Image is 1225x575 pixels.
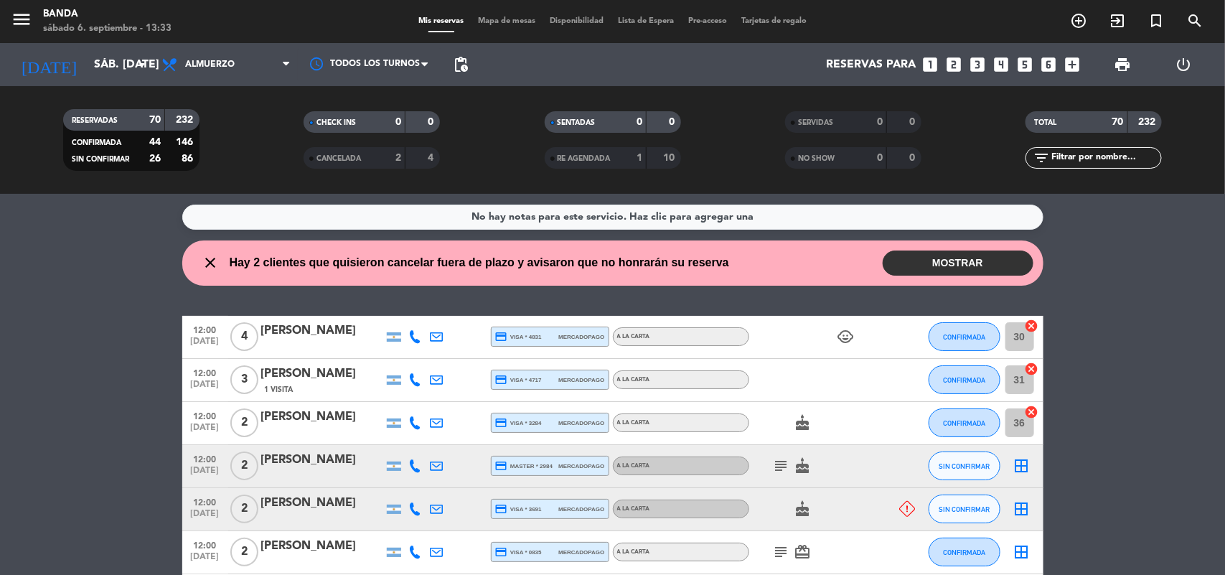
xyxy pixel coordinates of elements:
span: 12:00 [187,493,223,510]
i: looks_4 [992,55,1011,74]
i: credit_card [495,416,508,429]
span: 4 [230,322,258,351]
span: SIN CONFIRMAR [72,156,129,163]
span: Tarjetas de regalo [734,17,814,25]
i: menu [11,9,32,30]
button: MOSTRAR [883,251,1033,276]
strong: 0 [428,117,437,127]
strong: 1 [637,153,642,163]
span: A LA CARTA [617,377,650,383]
span: CANCELADA [316,155,361,162]
span: mercadopago [558,462,604,471]
strong: 44 [149,137,161,147]
span: 12:00 [187,450,223,467]
span: [DATE] [187,337,223,353]
strong: 146 [176,137,196,147]
span: RE AGENDADA [558,155,611,162]
div: No hay notas para este servicio. Haz clic para agregar una [471,209,754,225]
button: menu [11,9,32,35]
span: 2 [230,452,258,480]
span: 2 [230,495,258,523]
strong: 0 [877,153,883,163]
span: 1 Visita [265,384,294,396]
span: Disponibilidad [543,17,611,25]
span: [DATE] [187,466,223,482]
i: cake [794,457,812,475]
span: A LA CARTA [617,506,650,512]
span: SIN CONFIRMAR [939,505,990,513]
div: [PERSON_NAME] [261,365,383,383]
span: mercadopago [558,375,604,385]
strong: 4 [428,153,437,163]
span: [DATE] [187,509,223,525]
span: Mis reservas [411,17,471,25]
i: child_care [837,328,855,345]
span: 12:00 [187,536,223,553]
i: search [1186,12,1203,29]
span: Lista de Espera [611,17,681,25]
span: RESERVADAS [72,117,118,124]
button: SIN CONFIRMAR [929,495,1000,523]
strong: 70 [149,115,161,125]
span: 12:00 [187,364,223,380]
div: [PERSON_NAME] [261,408,383,426]
i: subject [773,543,790,561]
span: 3 [230,365,258,394]
button: CONFIRMADA [929,322,1000,351]
span: [DATE] [187,423,223,439]
span: Pre-acceso [681,17,734,25]
span: SENTADAS [558,119,596,126]
i: cancel [1025,362,1039,376]
strong: 0 [909,153,918,163]
span: Mapa de mesas [471,17,543,25]
div: LOG OUT [1153,43,1214,86]
i: turned_in_not [1147,12,1165,29]
span: CONFIRMADA [943,548,985,556]
strong: 2 [395,153,401,163]
span: 2 [230,538,258,566]
strong: 0 [909,117,918,127]
span: mercadopago [558,419,604,428]
i: [DATE] [11,49,87,80]
span: visa * 3691 [495,502,542,515]
span: mercadopago [558,505,604,514]
i: exit_to_app [1109,12,1126,29]
span: A LA CARTA [617,549,650,555]
span: Almuerzo [185,60,235,70]
span: visa * 3284 [495,416,542,429]
span: CONFIRMADA [943,333,985,341]
button: CONFIRMADA [929,408,1000,437]
strong: 10 [663,153,677,163]
i: looks_6 [1040,55,1059,74]
i: cancel [1025,319,1039,333]
strong: 0 [669,117,677,127]
i: credit_card [495,502,508,515]
span: visa * 4717 [495,373,542,386]
button: SIN CONFIRMAR [929,452,1000,480]
strong: 26 [149,154,161,164]
div: Banda [43,7,172,22]
div: [PERSON_NAME] [261,451,383,469]
span: 12:00 [187,321,223,337]
span: TOTAL [1034,119,1056,126]
i: looks_3 [969,55,987,74]
div: [PERSON_NAME] [261,494,383,513]
div: sábado 6. septiembre - 13:33 [43,22,172,36]
span: NO SHOW [798,155,835,162]
input: Filtrar por nombre... [1050,150,1161,166]
i: card_giftcard [794,543,812,561]
i: add_box [1064,55,1082,74]
span: master * 2984 [495,459,553,472]
i: looks_5 [1016,55,1035,74]
span: [DATE] [187,552,223,569]
strong: 0 [395,117,401,127]
span: SERVIDAS [798,119,833,126]
span: CONFIRMADA [72,139,121,146]
strong: 232 [1139,117,1159,127]
i: looks_one [921,55,940,74]
i: cancel [1025,405,1039,419]
i: border_all [1013,457,1031,475]
span: A LA CARTA [617,420,650,426]
span: CONFIRMADA [943,419,985,427]
span: Hay 2 clientes que quisieron cancelar fuera de plazo y avisaron que no honrarán su reserva [230,253,729,272]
